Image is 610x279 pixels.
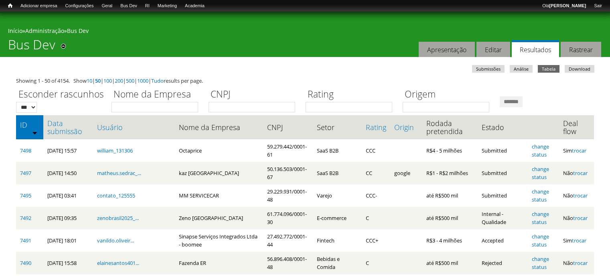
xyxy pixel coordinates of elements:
[61,2,98,10] a: Configurações
[362,162,390,184] td: CC
[532,233,549,248] a: change status
[532,143,549,158] a: change status
[25,27,64,35] a: Administração
[97,147,133,154] a: william_131306
[422,184,478,207] td: até R$500 mil
[590,2,606,10] a: Sair
[97,169,141,177] a: matheus.sedrac_...
[263,252,313,274] td: 56.896.408/0001-48
[366,123,386,131] a: Rating
[97,123,171,131] a: Usuário
[419,42,475,57] a: Apresentação
[478,115,528,139] th: Estado
[559,252,594,274] td: Não
[16,2,61,10] a: Adicionar empresa
[572,237,586,244] a: trocar
[8,3,12,8] span: Início
[538,2,590,10] a: Olá[PERSON_NAME]
[313,115,361,139] th: Setor
[43,162,93,184] td: [DATE] 14:50
[103,77,112,84] a: 100
[362,229,390,252] td: CCC+
[263,139,313,162] td: 59.279.442/0001-61
[559,162,594,184] td: Não
[97,2,116,10] a: Geral
[422,229,478,252] td: R$3 - 4 milhões
[362,207,390,229] td: C
[313,229,361,252] td: Fintech
[394,123,418,131] a: Origin
[565,65,594,73] a: Download
[20,121,39,129] a: ID
[4,2,16,10] a: Início
[532,255,549,271] a: change status
[561,42,601,57] a: Rastrear
[154,2,181,10] a: Marketing
[478,207,528,229] td: Internal - Qualidade
[422,252,478,274] td: até R$500 mil
[175,184,263,207] td: MM SERVICECAR
[32,130,37,135] img: ordem crescente
[478,162,528,184] td: Submitted
[95,77,101,84] a: 50
[175,252,263,274] td: Fazenda ER
[510,65,533,73] a: Análise
[20,147,31,154] a: 7498
[313,207,361,229] td: E-commerce
[43,184,93,207] td: [DATE] 03:41
[8,27,22,35] a: Início
[20,169,31,177] a: 7497
[532,210,549,226] a: change status
[573,259,588,267] a: trocar
[362,252,390,274] td: C
[478,184,528,207] td: Submitted
[476,42,510,57] a: Editar
[97,192,135,199] a: contato_125555
[111,88,203,102] label: Nome da Empresa
[263,184,313,207] td: 29.229.931/0001-48
[87,77,92,84] a: 10
[313,184,361,207] td: Varejo
[478,139,528,162] td: Submitted
[175,115,263,139] th: Nome da Empresa
[559,229,594,252] td: Sim
[97,259,139,267] a: elainesantos401...
[175,139,263,162] td: Octaprice
[43,252,93,274] td: [DATE] 15:58
[47,119,89,135] a: Data submissão
[263,207,313,229] td: 61.774.096/0001-30
[97,237,134,244] a: vanildo.oliveir...
[559,184,594,207] td: Não
[306,88,397,102] label: Rating
[362,184,390,207] td: CCC-
[20,192,31,199] a: 7495
[263,229,313,252] td: 27.492.772/0001-44
[181,2,209,10] a: Academia
[116,2,141,10] a: Bus Dev
[538,65,559,73] a: Tabela
[572,147,586,154] a: trocar
[472,65,505,73] a: Submissões
[137,77,148,84] a: 1000
[390,162,422,184] td: google
[175,207,263,229] td: Zeno [GEOGRAPHIC_DATA]
[97,214,139,222] a: zenobrasil2025_...
[20,214,31,222] a: 7492
[43,229,93,252] td: [DATE] 18:01
[512,40,559,57] a: Resultados
[422,115,478,139] th: Rodada pretendida
[209,88,300,102] label: CNPJ
[559,207,594,229] td: Não
[263,162,313,184] td: 50.136.503/0001-67
[43,139,93,162] td: [DATE] 15:57
[8,37,55,57] h1: Bus Dev
[175,162,263,184] td: kaz [GEOGRAPHIC_DATA]
[16,88,106,102] label: Esconder rascunhos
[43,207,93,229] td: [DATE] 09:35
[403,88,494,102] label: Origem
[549,3,586,8] strong: [PERSON_NAME]
[16,77,594,85] div: Showing 1 - 50 of 4154. Show | | | | | | results per page.
[532,188,549,203] a: change status
[422,139,478,162] td: R$4 - 5 milhões
[559,139,594,162] td: Sim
